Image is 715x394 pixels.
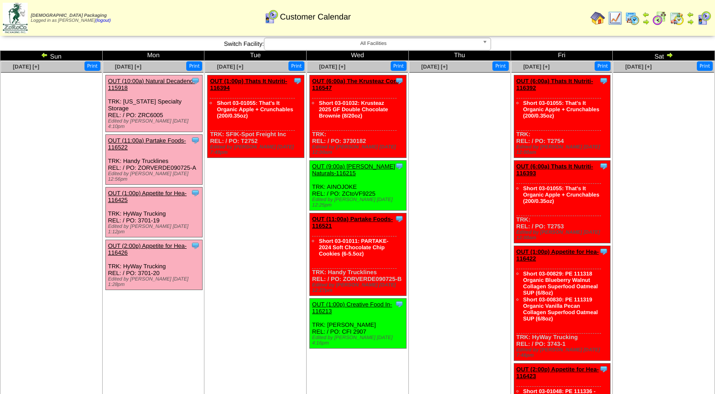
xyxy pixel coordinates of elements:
[186,61,202,71] button: Print
[395,162,404,171] img: Tooltip
[105,187,202,237] div: TRK: HyWay Trucking REL: / PO: 3701-19
[408,51,511,61] td: Thu
[108,171,202,182] div: Edited by [PERSON_NAME] [DATE] 12:56pm
[523,100,600,119] a: Short 03-01055: That's It Organic Apple + Crunchables (200/0.35oz)
[210,78,287,91] a: OUT (1:00p) Thats It Nutriti-116394
[191,76,200,85] img: Tooltip
[108,78,195,91] a: OUT (10:00a) Natural Decadenc-115918
[625,11,640,25] img: calendarprod.gif
[108,224,202,235] div: Edited by [PERSON_NAME] [DATE] 1:12pm
[0,51,103,61] td: Sun
[310,213,407,296] div: TRK: Handy Trucklines REL: / PO: ZORVERDE090725-B
[310,299,407,349] div: TRK: [PERSON_NAME] REL: / PO: CFI 2907
[108,137,186,151] a: OUT (11:00a) Partake Foods-116522
[108,118,202,129] div: Edited by [PERSON_NAME] [DATE] 4:10pm
[697,11,711,25] img: calendarcustomer.gif
[595,61,611,71] button: Print
[31,13,111,23] span: Logged in as [PERSON_NAME]
[395,76,404,85] img: Tooltip
[523,185,600,204] a: Short 03-01055: That's It Organic Apple + Crunchables (200/0.35oz)
[105,75,202,132] div: TRK: [US_STATE] Specialty Storage REL: / PO: ZRC6005
[105,135,202,185] div: TRK: Handy Trucklines REL: / PO: ZORVERDE090725-A
[514,161,611,243] div: TRK: REL: / PO: T2753
[516,248,599,262] a: OUT (1:00p) Appetite for Hea-116422
[697,61,713,71] button: Print
[642,18,650,25] img: arrowright.gif
[523,64,550,70] a: [DATE] [+]
[108,190,187,203] a: OUT (1:00p) Appetite for Hea-116425
[613,51,715,61] td: Sat
[421,64,447,70] a: [DATE] [+]
[288,61,304,71] button: Print
[293,76,302,85] img: Tooltip
[687,11,694,18] img: arrowleft.gif
[492,61,508,71] button: Print
[217,64,243,70] a: [DATE] [+]
[13,64,39,70] a: [DATE] [+]
[608,11,622,25] img: line_graph.gif
[599,76,608,85] img: Tooltip
[84,61,100,71] button: Print
[3,3,28,33] img: zoroco-logo-small.webp
[516,163,593,177] a: OUT (6:00a) Thats It Nutriti-116393
[312,144,406,155] div: Edited by [PERSON_NAME] [DATE] 12:00am
[511,51,613,61] td: Fri
[191,241,200,250] img: Tooltip
[319,64,345,70] a: [DATE] [+]
[312,163,395,177] a: OUT (9:00a) [PERSON_NAME] Naturals-116215
[217,100,293,119] a: Short 03-01055: That's It Organic Apple + Crunchables (200/0.35oz)
[108,242,187,256] a: OUT (2:00p) Appetite for Hea-116426
[102,51,204,61] td: Mon
[105,240,202,290] div: TRK: HyWay Trucking REL: / PO: 3701-20
[312,216,393,229] a: OUT (11:00a) Partake Foods-116521
[395,214,404,223] img: Tooltip
[312,78,401,91] a: OUT (6:00a) The Krusteaz Com-116547
[208,75,304,158] div: TRK: SFIK-Spot Freight Inc REL: / PO: T2752
[191,136,200,145] img: Tooltip
[395,300,404,309] img: Tooltip
[268,38,479,49] span: All Facilities
[319,238,388,257] a: Short 03-01011: PARTAKE-2024 Soft Chocolate Chip Cookies (6-5.5oz)
[514,246,611,361] div: TRK: HyWay Trucking REL: / PO: 3743-1
[599,162,608,171] img: Tooltip
[312,282,406,293] div: Edited by [PERSON_NAME] [DATE] 12:27pm
[652,11,667,25] img: calendarblend.gif
[312,335,406,346] div: Edited by [PERSON_NAME] [DATE] 4:16pm
[280,12,351,22] span: Customer Calendar
[516,230,611,241] div: Edited by [PERSON_NAME] [DATE] 12:00am
[307,51,409,61] td: Wed
[31,13,107,18] span: [DEMOGRAPHIC_DATA] Packaging
[310,161,407,211] div: TRK: AINOJOKE REL: / PO: ZCtoVF9225
[312,197,406,208] div: Edited by [PERSON_NAME] [DATE] 12:25pm
[191,188,200,197] img: Tooltip
[687,18,694,25] img: arrowright.gif
[666,51,673,59] img: arrowright.gif
[516,144,611,155] div: Edited by [PERSON_NAME] [DATE] 12:00am
[319,100,388,119] a: Short 03-01032: Krusteaz 2025 GF Double Chocolate Brownie (8/20oz)
[523,296,598,322] a: Short 03-00830: PE 111319 Organic Vanilla Pecan Collagen Superfood Oatmeal SUP (6/8oz)
[599,364,608,374] img: Tooltip
[41,51,48,59] img: arrowleft.gif
[591,11,605,25] img: home.gif
[95,18,111,23] a: (logout)
[626,64,652,70] a: [DATE] [+]
[264,10,278,24] img: calendarcustomer.gif
[516,347,611,358] div: Edited by [PERSON_NAME] [DATE] 7:46pm
[523,271,598,296] a: Short 03-00829: PE 111318 Organic Blueberry Walnut Collagen Superfood Oatmeal SUP (6/8oz)
[312,301,392,315] a: OUT (1:00p) Creative Food In-116213
[210,144,304,155] div: Edited by [PERSON_NAME] [DATE] 7:49pm
[204,51,307,61] td: Tue
[108,276,202,287] div: Edited by [PERSON_NAME] [DATE] 1:28pm
[391,61,407,71] button: Print
[599,247,608,256] img: Tooltip
[642,11,650,18] img: arrowleft.gif
[115,64,141,70] a: [DATE] [+]
[670,11,684,25] img: calendarinout.gif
